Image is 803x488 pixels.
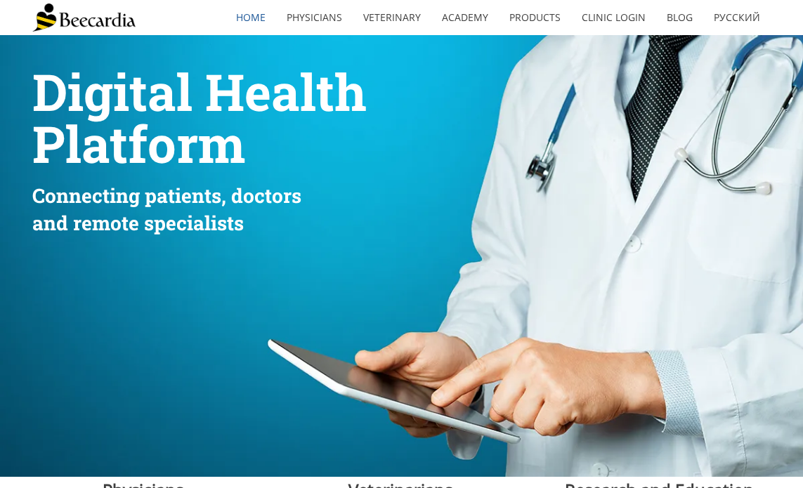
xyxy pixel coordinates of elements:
[32,110,245,177] span: Platform
[226,1,276,34] a: home
[32,183,301,209] span: Connecting patients, doctors
[32,210,244,236] span: and remote specialists
[656,1,703,34] a: Blog
[499,1,571,34] a: Products
[703,1,771,34] a: Русский
[571,1,656,34] a: Clinic Login
[32,4,136,32] img: Beecardia
[431,1,499,34] a: Academy
[353,1,431,34] a: Veterinary
[276,1,353,34] a: Physicians
[32,58,367,125] span: Digital Health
